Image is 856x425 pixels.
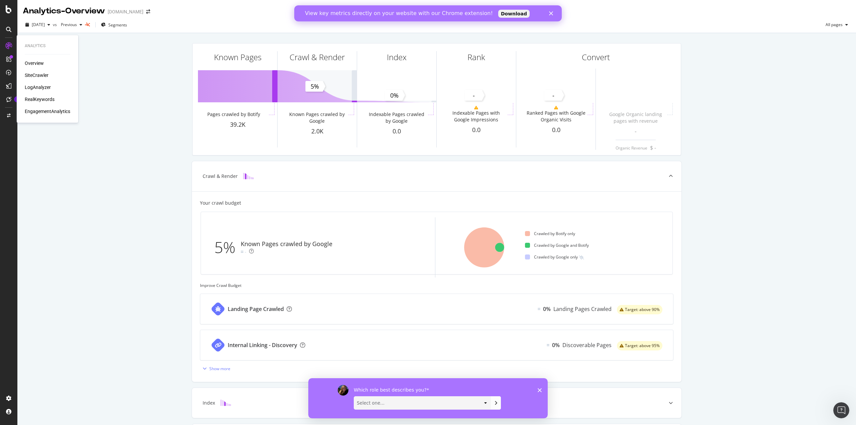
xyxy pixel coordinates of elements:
[98,19,130,30] button: Segments
[833,402,849,418] iframe: Intercom live chat
[200,294,673,324] a: Landing Page CrawledEqual0%Landing Pages Crawledwarning label
[198,120,277,129] div: 39.2K
[553,305,612,313] div: Landing Pages Crawled
[32,22,45,27] span: 2025 Aug. 24th
[357,127,436,136] div: 0.0
[200,363,230,374] button: Show more
[617,341,662,350] div: warning label
[290,51,345,63] div: Crawl & Render
[387,51,407,63] div: Index
[538,308,540,310] img: Equal
[25,60,44,67] a: Overview
[243,173,254,179] img: block-icon
[823,22,843,27] span: All pages
[437,126,516,134] div: 0.0
[241,251,243,253] img: Equal
[108,22,127,28] span: Segments
[366,111,426,124] div: Indexable Pages crawled by Google
[23,19,53,30] button: [DATE]
[625,344,660,348] span: Target: above 95%
[203,173,238,180] div: Crawl & Render
[25,43,70,49] div: Analytics
[25,72,48,79] a: SiteCrawler
[552,341,560,349] div: 0%
[214,236,241,258] div: 5%
[108,8,143,15] div: [DOMAIN_NAME]
[200,283,673,288] div: Improve Crawl Budget
[58,19,85,30] button: Previous
[525,231,575,236] div: Crawled by Botify only
[547,344,549,346] img: Equal
[446,110,506,123] div: Indexable Pages with Google Impressions
[294,5,562,21] iframe: Intercom live chat banner
[562,341,612,349] div: Discoverable Pages
[25,108,70,115] a: EngagementAnalytics
[14,96,20,102] div: Tooltip anchor
[228,341,297,349] div: Internal Linking - Discovery
[58,22,77,27] span: Previous
[220,400,231,406] img: block-icon
[543,305,551,313] div: 0%
[467,51,485,63] div: Rank
[287,111,347,124] div: Known Pages crawled by Google
[25,84,51,91] a: LogAnalyzer
[53,22,58,27] span: vs
[23,5,105,17] div: Analytics - Overview
[525,254,578,260] div: Crawled by Google only
[241,240,332,248] div: Known Pages crawled by Google
[625,308,660,312] span: Target: above 90%
[823,19,851,30] button: All pages
[203,400,215,406] div: Index
[525,242,589,248] div: Crawled by Google and Botify
[308,378,548,418] iframe: Survey by Laura from Botify
[228,305,284,313] div: Landing Page Crawled
[214,51,261,63] div: Known Pages
[207,111,260,118] div: Pages crawled by Botify
[617,305,662,314] div: warning label
[200,200,241,206] div: Your crawl budget
[25,96,55,103] a: RealKeywords
[245,248,246,255] div: -
[209,366,230,371] div: Show more
[200,330,673,360] a: Internal Linking - DiscoveryEqual0%Discoverable Pageswarning label
[146,9,150,14] div: arrow-right-arrow-left
[278,127,357,136] div: 2.0K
